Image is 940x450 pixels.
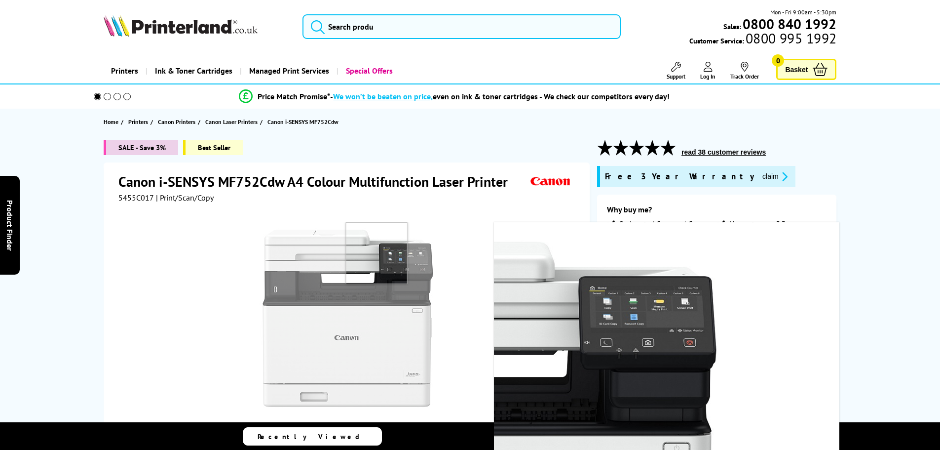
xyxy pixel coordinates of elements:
strike: £350.90 [744,331,770,340]
a: Canon Printers [158,117,198,127]
span: Best Seller [183,140,243,155]
input: Search produ [302,14,621,39]
span: Secure Print Features [620,270,714,287]
img: Canon i-SENSYS MF752Cdw [251,222,445,416]
span: We won’t be beaten on price, [333,91,433,101]
img: Canon [528,172,573,191]
span: was [728,326,775,340]
span: Up to 33ppm Mono Print [730,219,825,237]
a: Printers [128,117,150,127]
span: Basket [785,63,808,76]
span: Automatic Double Sided Scanning [730,270,825,296]
div: Why buy me? [607,205,827,219]
span: Canon Laser Printers [205,117,258,127]
span: Printers [128,117,148,127]
span: Canon i-SENSYS MF752Cdw [267,118,338,125]
span: Up to 33ppm Colour Print [730,245,825,262]
span: Sales: [723,22,741,31]
a: Basket 0 [776,59,836,80]
b: 0800 840 1992 [743,15,836,33]
a: Compare Products [527,427,666,446]
span: 5455C017 [118,193,154,203]
span: Customer Service: [689,34,836,45]
a: Home [104,117,121,127]
a: Managed Print Services [240,58,337,83]
li: modal_Promise [80,88,829,105]
span: Log In [700,73,715,80]
a: View more details [782,309,827,316]
span: Compare Products [543,432,663,441]
span: inc VAT [741,364,762,373]
span: Up to 1,200 x 1,200 dpi Print [620,245,714,262]
span: Canon Printers [158,117,195,127]
a: Printerland Logo [104,15,291,39]
a: Printers [104,58,146,83]
span: Mon - Fri 9:00am - 5:30pm [770,7,836,17]
a: Canon i-SENSYS MF752CdwCanon i-SENSYS MF752Cdw [251,222,445,416]
span: Price Match Promise* [258,91,330,101]
a: 0800 840 1992 [741,19,836,29]
a: Special Offers [337,58,400,83]
a: Recently Viewed [243,427,382,446]
span: 0 [772,54,784,67]
a: Add to Basket [607,383,827,412]
span: Home [104,117,118,127]
span: ex VAT @ 20% [663,364,706,373]
button: read 38 customer reviews [678,148,769,157]
span: 0800 995 1992 [744,34,836,43]
span: SALE - Save 3% [104,140,178,155]
a: Ink & Toner Cartridges [146,58,240,83]
span: £338.98 [728,345,775,364]
h1: Canon i-SENSYS MF752Cdw A4 Colour Multifunction Laser Printer [118,172,518,191]
button: promo-description [759,171,790,182]
span: Print/Scan/Copy [620,219,721,228]
span: Product Finder [5,200,15,250]
span: was [658,326,706,340]
span: Ink & Toner Cartridges [155,58,232,83]
span: Support [667,73,685,80]
a: Log In [700,62,715,80]
img: Printerland Logo [104,15,258,37]
span: Free 3 Year Warranty [605,171,754,182]
span: | Print/Scan/Copy [156,193,214,203]
span: £282.48 [658,345,706,364]
div: - even on ink & toner cartridges - We check our competitors every day! [330,91,670,101]
a: Canon Laser Printers [205,117,260,127]
span: Recently Viewed [258,432,370,441]
strike: £292.42 [675,331,701,340]
a: Support [667,62,685,80]
a: Track Order [730,62,759,80]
